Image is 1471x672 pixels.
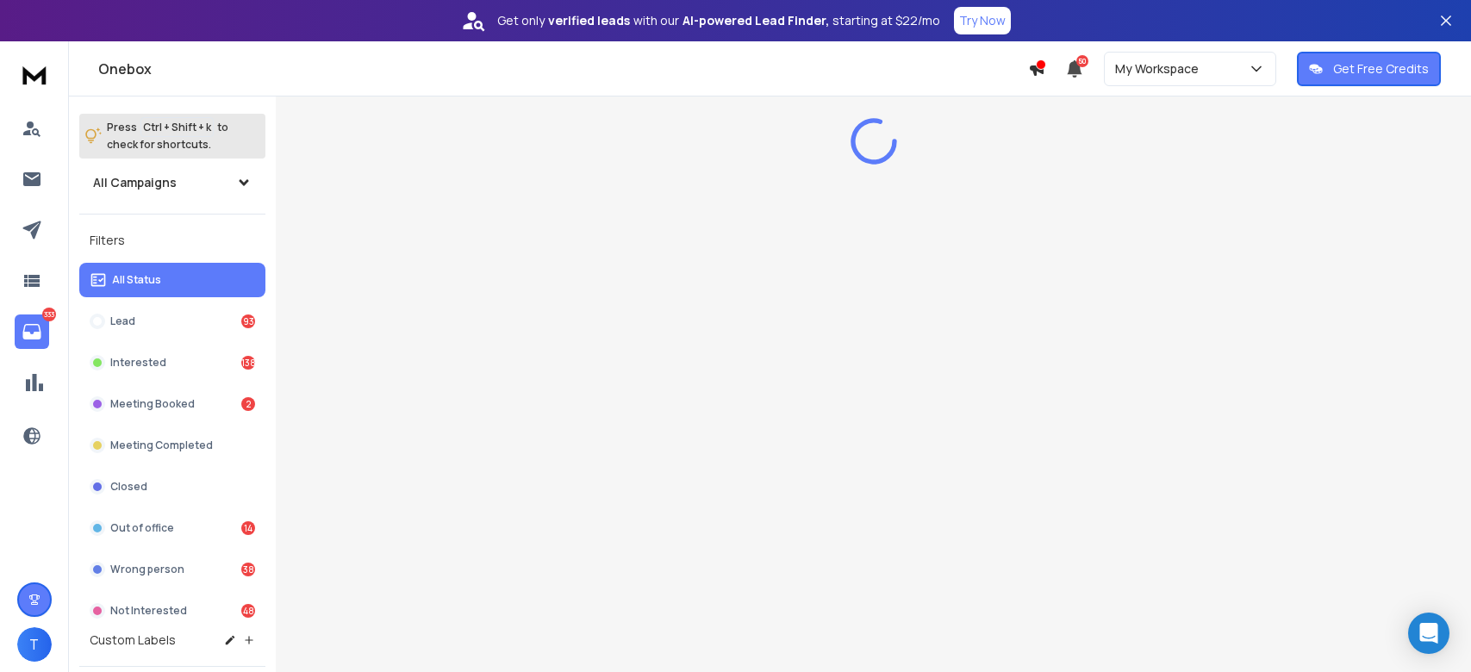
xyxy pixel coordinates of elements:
a: 333 [15,314,49,349]
button: T [17,627,52,662]
p: Get only with our starting at $22/mo [497,12,940,29]
strong: AI-powered Lead Finder, [683,12,829,29]
button: All Status [79,263,265,297]
p: 333 [42,308,56,321]
div: Open Intercom Messenger [1408,613,1449,654]
p: My Workspace [1115,60,1206,78]
p: Not Interested [110,604,187,618]
div: 14 [241,521,255,535]
p: Out of office [110,521,174,535]
button: Not Interested48 [79,594,265,628]
h1: All Campaigns [93,174,177,191]
p: Try Now [959,12,1006,29]
p: Meeting Completed [110,439,213,452]
p: Lead [110,314,135,328]
h3: Filters [79,228,265,252]
h3: Custom Labels [90,632,176,649]
p: Wrong person [110,563,184,576]
button: Meeting Completed [79,428,265,463]
img: logo [17,59,52,90]
button: Closed [79,470,265,504]
button: Lead93 [79,304,265,339]
button: Meeting Booked2 [79,387,265,421]
strong: verified leads [548,12,630,29]
span: 50 [1076,55,1088,67]
div: 38 [241,563,255,576]
h1: Onebox [98,59,1028,79]
p: Get Free Credits [1333,60,1429,78]
button: Wrong person38 [79,552,265,587]
button: All Campaigns [79,165,265,200]
button: Out of office14 [79,511,265,545]
div: 93 [241,314,255,328]
button: Try Now [954,7,1011,34]
button: Interested138 [79,345,265,380]
button: Get Free Credits [1297,52,1441,86]
p: All Status [112,273,161,287]
p: Press to check for shortcuts. [107,119,228,153]
div: 48 [241,604,255,618]
div: 138 [241,356,255,370]
p: Interested [110,356,166,370]
p: Meeting Booked [110,397,195,411]
div: 2 [241,397,255,411]
p: Closed [110,480,147,494]
span: Ctrl + Shift + k [140,117,214,137]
